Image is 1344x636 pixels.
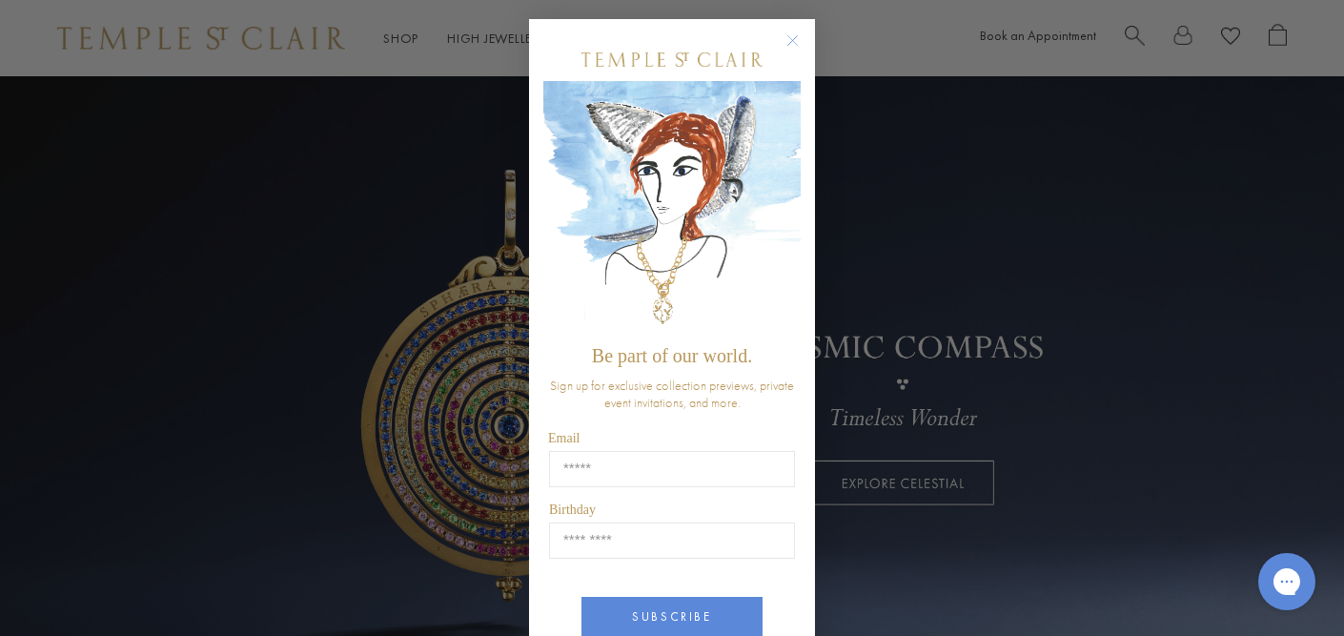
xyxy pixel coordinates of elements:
[550,377,794,411] span: Sign up for exclusive collection previews, private event invitations, and more.
[1249,546,1325,617] iframe: Gorgias live chat messenger
[543,81,801,336] img: c4a9eb12-d91a-4d4a-8ee0-386386f4f338.jpeg
[790,38,814,62] button: Close dialog
[549,503,596,517] span: Birthday
[581,52,763,67] img: Temple St. Clair
[581,597,763,636] button: SUBSCRIBE
[549,451,795,487] input: Email
[592,345,752,366] span: Be part of our world.
[548,431,580,445] span: Email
